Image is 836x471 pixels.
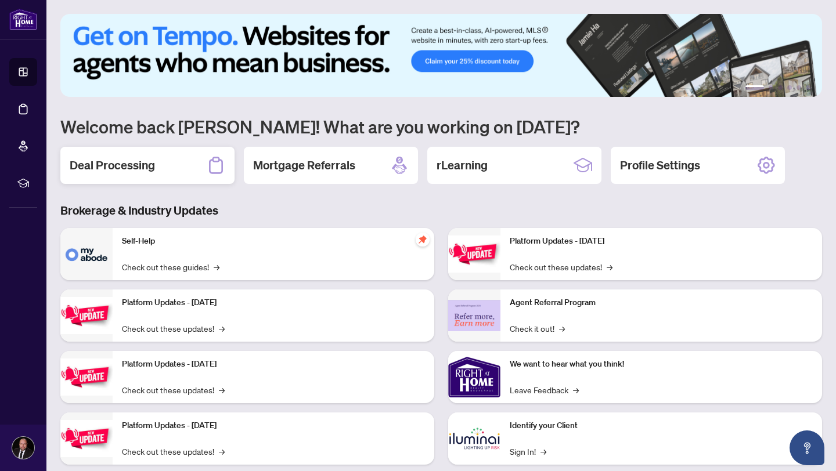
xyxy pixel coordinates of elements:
span: → [559,322,565,335]
button: Open asap [790,430,824,465]
h3: Brokerage & Industry Updates [60,202,822,219]
button: 2 [769,85,773,90]
span: → [219,383,225,396]
a: Check out these updates!→ [122,322,225,335]
img: Identify your Client [448,412,500,465]
span: → [607,260,612,273]
span: → [219,322,225,335]
span: → [214,260,219,273]
a: Leave Feedback→ [510,383,579,396]
p: Self-Help [122,235,425,248]
img: Platform Updates - September 16, 2025 [60,297,113,334]
a: Check out these updates!→ [122,383,225,396]
img: Self-Help [60,228,113,280]
a: Check out these updates!→ [122,445,225,458]
span: → [219,445,225,458]
img: We want to hear what you think! [448,351,500,403]
p: Platform Updates - [DATE] [122,358,425,371]
a: Check out these guides!→ [122,260,219,273]
p: Platform Updates - [DATE] [122,419,425,432]
img: Platform Updates - July 8, 2025 [60,420,113,456]
button: 3 [778,85,783,90]
p: Platform Updates - [DATE] [510,235,813,248]
h2: Profile Settings [620,157,700,173]
span: pushpin [416,233,430,247]
button: 5 [797,85,801,90]
span: → [573,383,579,396]
img: logo [9,9,37,30]
img: Platform Updates - July 21, 2025 [60,358,113,395]
h1: Welcome back [PERSON_NAME]! What are you working on [DATE]? [60,115,822,137]
p: Platform Updates - [DATE] [122,296,425,309]
button: 4 [787,85,792,90]
h2: Mortgage Referrals [253,157,355,173]
a: Check it out!→ [510,322,565,335]
p: We want to hear what you think! [510,358,813,371]
h2: rLearning [437,157,488,173]
p: Identify your Client [510,419,813,432]
img: Profile Icon [12,437,34,459]
img: Slide 0 [60,14,822,97]
img: Agent Referral Program [448,300,500,332]
button: 1 [745,85,764,90]
span: → [540,445,546,458]
a: Check out these updates!→ [510,260,612,273]
h2: Deal Processing [70,157,155,173]
a: Sign In!→ [510,445,546,458]
p: Agent Referral Program [510,296,813,309]
button: 6 [806,85,810,90]
img: Platform Updates - June 23, 2025 [448,236,500,272]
